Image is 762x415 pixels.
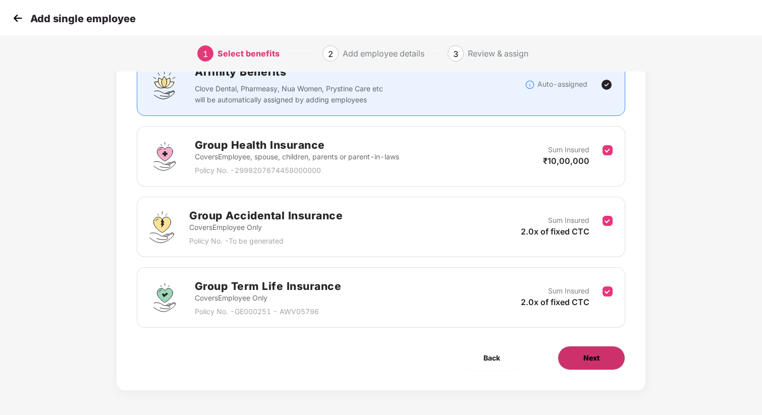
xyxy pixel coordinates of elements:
[483,352,500,364] span: Back
[548,144,589,155] p: Sum Insured
[521,226,589,236] span: 2.0x of fixed CTC
[195,137,399,153] h2: Group Health Insurance
[453,49,458,59] span: 3
[328,49,333,59] span: 2
[10,11,25,26] img: svg+xml;base64,PHN2ZyB4bWxucz0iaHR0cDovL3d3dy53My5vcmcvMjAwMC9zdmciIHdpZHRoPSIzMCIgaGVpZ2h0PSIzMC...
[195,64,525,80] h2: Affinity Benefits
[521,297,589,307] span: 2.0x of fixed CTC
[537,79,587,90] p: Auto-assigned
[458,346,525,370] button: Back
[543,156,589,166] span: ₹10,00,000
[583,352,600,364] span: Next
[189,235,343,247] p: Policy No. - To be generated
[149,141,180,171] img: svg+xml;base64,PHN2ZyBpZD0iR3JvdXBfSGVhbHRoX0luc3VyYW5jZSIgZGF0YS1uYW1lPSJHcm91cCBIZWFsdGggSW5zdX...
[548,215,589,226] p: Sum Insured
[195,151,399,162] p: Covers Employee, spouse, children, parents or parent-in-laws
[30,13,136,25] p: Add single employee
[149,282,180,313] img: svg+xml;base64,PHN2ZyBpZD0iR3JvdXBfVGVybV9MaWZlX0luc3VyYW5jZSIgZGF0YS1uYW1lPSJHcm91cCBUZXJtIExpZm...
[195,278,342,294] h2: Group Term Life Insurance
[558,346,625,370] button: Next
[468,45,528,62] div: Review & assign
[195,83,393,105] p: Clove Dental, Pharmeasy, Nua Women, Prystine Care etc will be automatically assigned by adding em...
[601,79,613,91] img: svg+xml;base64,PHN2ZyBpZD0iVGljay0yNHgyNCIgeG1sbnM9Imh0dHA6Ly93d3cudzMub3JnLzIwMDAvc3ZnIiB3aWR0aD...
[149,70,180,100] img: svg+xml;base64,PHN2ZyBpZD0iQWZmaW5pdHlfQmVuZWZpdHMiIGRhdGEtbmFtZT0iQWZmaW5pdHkgQmVuZWZpdHMiIHhtbG...
[189,222,343,233] p: Covers Employee Only
[343,45,424,62] div: Add employee details
[548,285,589,297] p: Sum Insured
[203,49,208,59] span: 1
[195,165,399,176] p: Policy No. - 2999207674458000000
[189,207,343,224] h2: Group Accidental Insurance
[149,211,174,243] img: svg+xml;base64,PHN2ZyB4bWxucz0iaHR0cDovL3d3dy53My5vcmcvMjAwMC9zdmciIHdpZHRoPSI0OS4zMjEiIGhlaWdodD...
[195,306,342,317] p: Policy No. - GE000251 - AWV05796
[525,80,535,90] img: svg+xml;base64,PHN2ZyBpZD0iSW5mb18tXzMyeDMyIiBkYXRhLW5hbWU9IkluZm8gLSAzMngzMiIgeG1sbnM9Imh0dHA6Ly...
[195,292,342,304] p: Covers Employee Only
[217,45,280,62] div: Select benefits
